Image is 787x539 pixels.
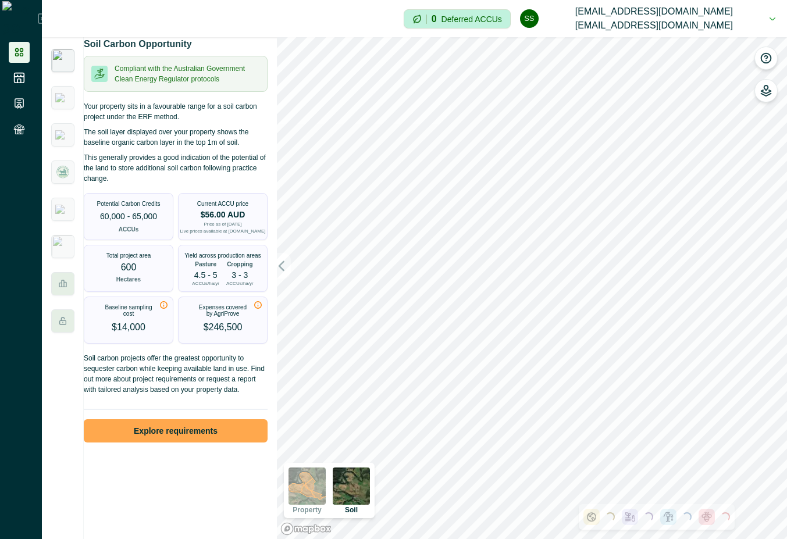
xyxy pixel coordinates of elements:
a: Live prices available at [DOMAIN_NAME] [180,229,265,234]
p: ACCUs/ha/yr [226,281,254,286]
p: ACCUs [119,225,138,234]
p: Compliant with the Australian Government Clean Energy Regulator protocols [115,63,260,84]
img: insight_carbon.png [51,49,74,72]
img: insight_readygraze.jpg [51,235,74,258]
a: Mapbox logo [280,522,332,536]
p: Hectares [116,275,141,284]
p: Soil Carbon Opportunity [84,37,192,51]
p: This generally provides a good indication of the potential of the land to store additional soil c... [84,152,268,184]
p: Deferred ACCUs [441,15,502,23]
canvas: Map [277,37,787,539]
p: Pasture [195,260,216,269]
p: 600 [121,262,137,273]
p: 4.5 - 5 [194,271,218,279]
p: Baseline sampling cost [102,304,156,317]
p: Your property sits in a favourable range for a soil carbon project under the ERF method. [84,101,268,122]
img: Logo [2,1,38,36]
p: Property [293,506,321,513]
p: $56.00 AUD [201,210,245,219]
img: ISCC-blue-logo-square_transparent.png [55,205,70,214]
p: 60,000 - 65,000 [100,210,157,223]
p: Soil carbon projects offer the greatest opportunity to sequester carbon while keeping available l... [84,353,268,402]
p: Yield across production areas [184,252,261,259]
p: Soil [345,506,358,513]
p: ACCUs/ha/yr [192,281,219,286]
img: deforestation_free_beef.webp [55,165,70,180]
p: Total project area [106,252,151,259]
img: soil preview [333,467,370,505]
p: The soil layer displayed over your property shows the baseline organic carbon layer in the top 1m... [84,127,268,148]
img: property preview [289,467,326,505]
p: $14,000 [112,320,145,334]
p: 3 - 3 [232,271,248,279]
p: Cropping [227,260,252,269]
p: Price as of [DATE] [204,222,241,227]
p: Current ACCU price [197,201,248,207]
p: $246,500 [204,320,243,334]
p: Potential Carbon Credits [97,201,161,207]
img: greenham_logo.png [55,93,70,102]
img: greenham_never_ever.png [55,130,70,140]
button: Explore requirements [84,419,268,442]
p: 0 [432,15,437,24]
p: Expenses covered by AgriProve [196,304,250,317]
